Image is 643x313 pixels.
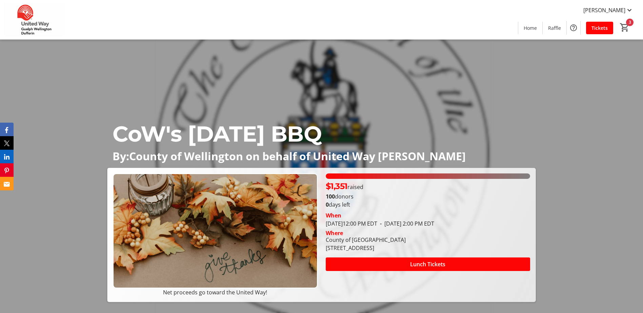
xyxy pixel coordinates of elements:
p: Net proceeds go toward the United Way! [113,288,317,296]
button: [PERSON_NAME] [578,5,639,16]
span: Raffle [548,24,561,32]
button: Cart [619,21,631,34]
div: [STREET_ADDRESS] [326,244,406,252]
p: donors [326,192,530,201]
img: United Way Guelph Wellington Dufferin's Logo [4,3,64,37]
a: Home [518,22,542,34]
p: By:County of Wellington on behalf of United Way [PERSON_NAME] [113,150,530,162]
button: Help [567,21,580,35]
button: Lunch Tickets [326,257,530,271]
div: 100% of fundraising goal reached [326,173,530,179]
a: Raffle [543,22,566,34]
p: CoW's [DATE] BBQ [113,118,530,150]
span: Tickets [591,24,608,32]
div: County of [GEOGRAPHIC_DATA] [326,236,406,244]
span: Home [524,24,537,32]
div: Where [326,230,343,236]
a: Tickets [586,22,613,34]
b: 100 [326,193,335,200]
span: [DATE] 2:00 PM EDT [377,220,434,227]
div: When [326,211,341,220]
span: [PERSON_NAME] [583,6,625,14]
span: Lunch Tickets [410,260,445,268]
p: days left [326,201,530,209]
img: Campaign CTA Media Photo [113,173,317,288]
span: 0 [326,201,329,208]
p: raised [326,180,363,192]
span: $1,351 [326,181,347,191]
span: [DATE] 12:00 PM EDT [326,220,377,227]
span: - [377,220,384,227]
